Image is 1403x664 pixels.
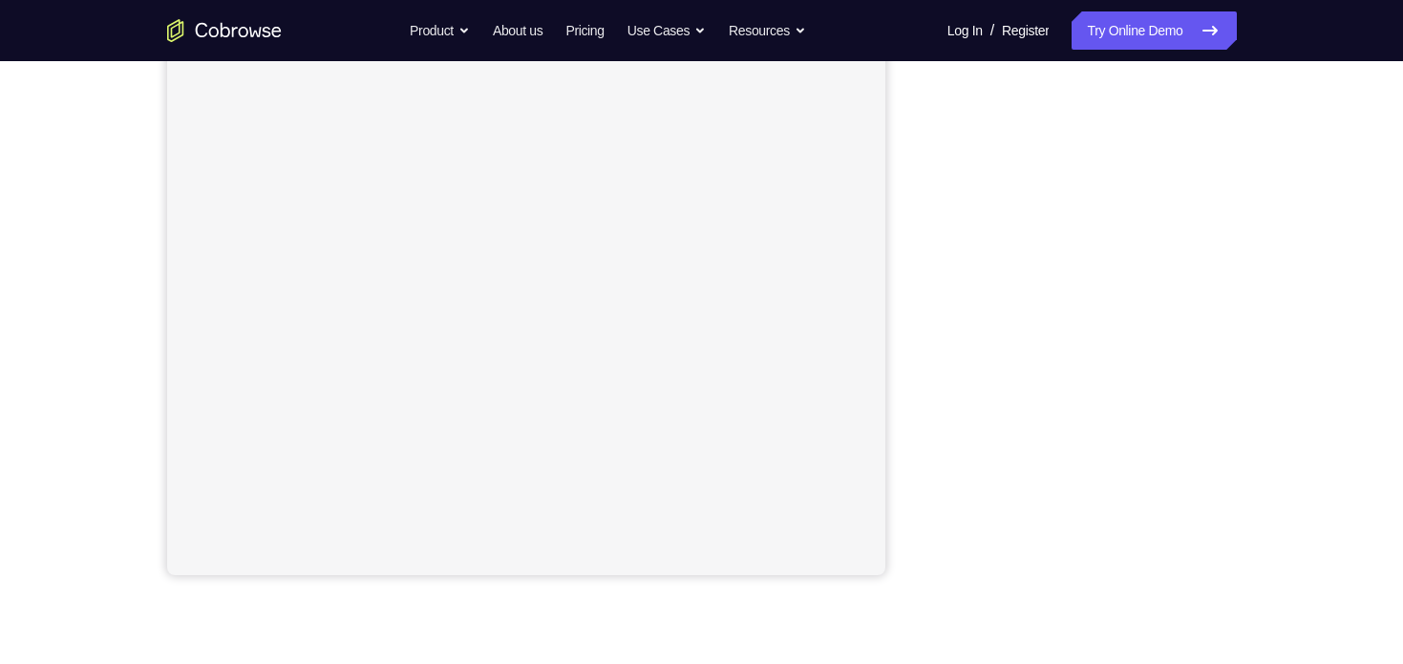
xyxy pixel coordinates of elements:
a: Go to the home page [167,19,282,42]
a: Try Online Demo [1072,11,1236,50]
a: Register [1002,11,1049,50]
button: Resources [729,11,806,50]
span: / [990,19,994,42]
a: Pricing [565,11,604,50]
a: Log In [947,11,983,50]
a: About us [493,11,542,50]
button: Use Cases [627,11,706,50]
button: Product [410,11,470,50]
